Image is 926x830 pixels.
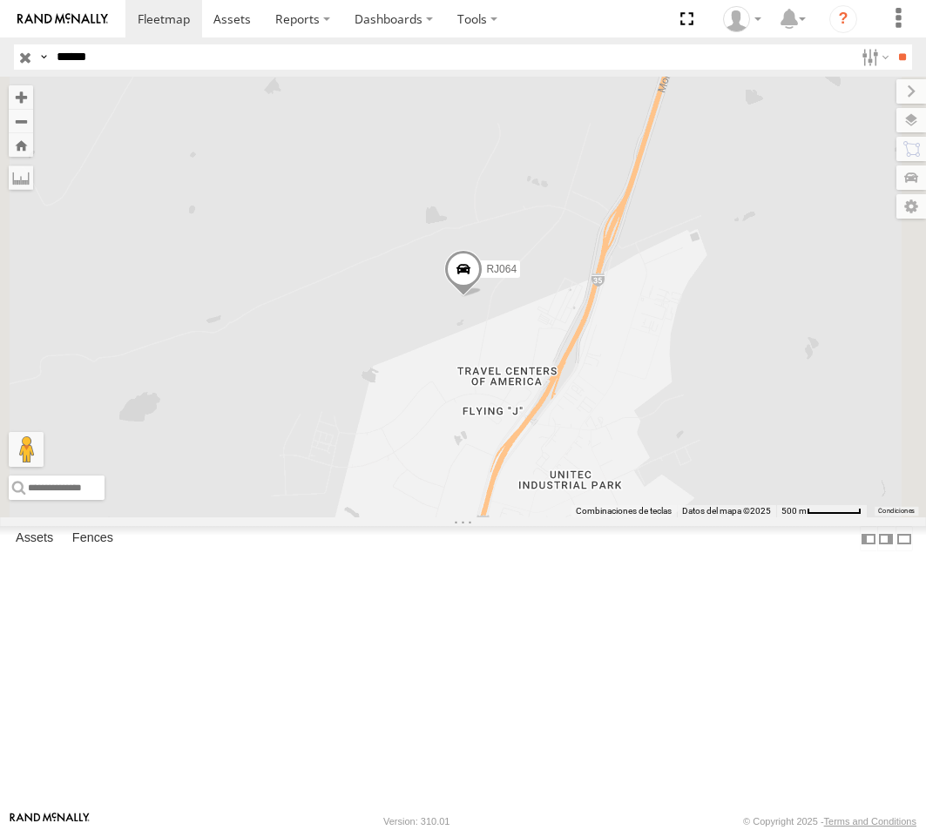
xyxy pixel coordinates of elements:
button: Zoom Home [9,133,33,157]
span: Datos del mapa ©2025 [682,506,771,516]
button: Arrastra el hombrecito naranja al mapa para abrir Street View [9,432,44,467]
button: Escala del mapa: 500 m por 59 píxeles [776,505,867,517]
label: Measure [9,165,33,190]
a: Condiciones (se abre en una nueva pestaña) [878,507,915,514]
label: Search Query [37,44,51,70]
button: Combinaciones de teclas [576,505,672,517]
label: Hide Summary Table [896,526,913,551]
span: 500 m [781,506,807,516]
img: rand-logo.svg [17,13,108,25]
button: Zoom out [9,109,33,133]
label: Dock Summary Table to the Right [877,526,895,551]
button: Zoom in [9,85,33,109]
label: Search Filter Options [855,44,892,70]
a: Visit our Website [10,813,90,830]
i: ? [829,5,857,33]
label: Dock Summary Table to the Left [860,526,877,551]
label: Fences [64,527,122,551]
label: Map Settings [896,194,926,219]
div: © Copyright 2025 - [743,816,916,827]
div: Version: 310.01 [383,816,449,827]
span: RJ064 [486,263,517,275]
label: Assets [7,527,62,551]
a: Terms and Conditions [824,816,916,827]
div: Josue Jimenez [717,6,767,32]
